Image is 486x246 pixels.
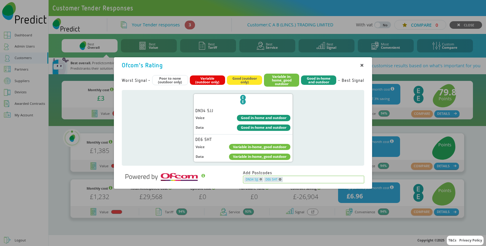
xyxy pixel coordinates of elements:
[122,170,201,184] img: Ofcom
[196,144,205,150] div: Voice
[264,74,299,87] div: Variable in-home, good outdoor
[246,177,258,182] span: DN34 5JJ
[122,62,163,68] div: Ofcom's Rating
[229,144,290,150] div: Variable in-home, good outdoor
[227,75,262,85] div: Good (outdoor only)
[448,238,456,242] a: T&Cs
[301,75,336,85] div: Good in-home and outdoor
[237,125,290,131] div: Good in-home and outdoor
[229,154,290,160] div: Variable in-home, good outdoor
[190,75,225,85] div: Variable (outdoor only)
[194,107,293,113] div: DN34 5JJ
[194,136,293,142] div: DE6 5HT
[196,115,205,121] div: Voice
[338,78,364,83] div: - Best Signal
[152,75,188,85] div: Poor to none (outdoor only)
[196,154,204,160] div: Data
[122,78,150,83] div: Worst Signal -
[243,170,364,175] div: Add Postcodes
[196,125,204,131] div: Data
[459,238,482,242] a: Privacy Policy
[237,115,290,121] div: Good in-home and outdoor
[265,177,277,182] span: DE6 5HT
